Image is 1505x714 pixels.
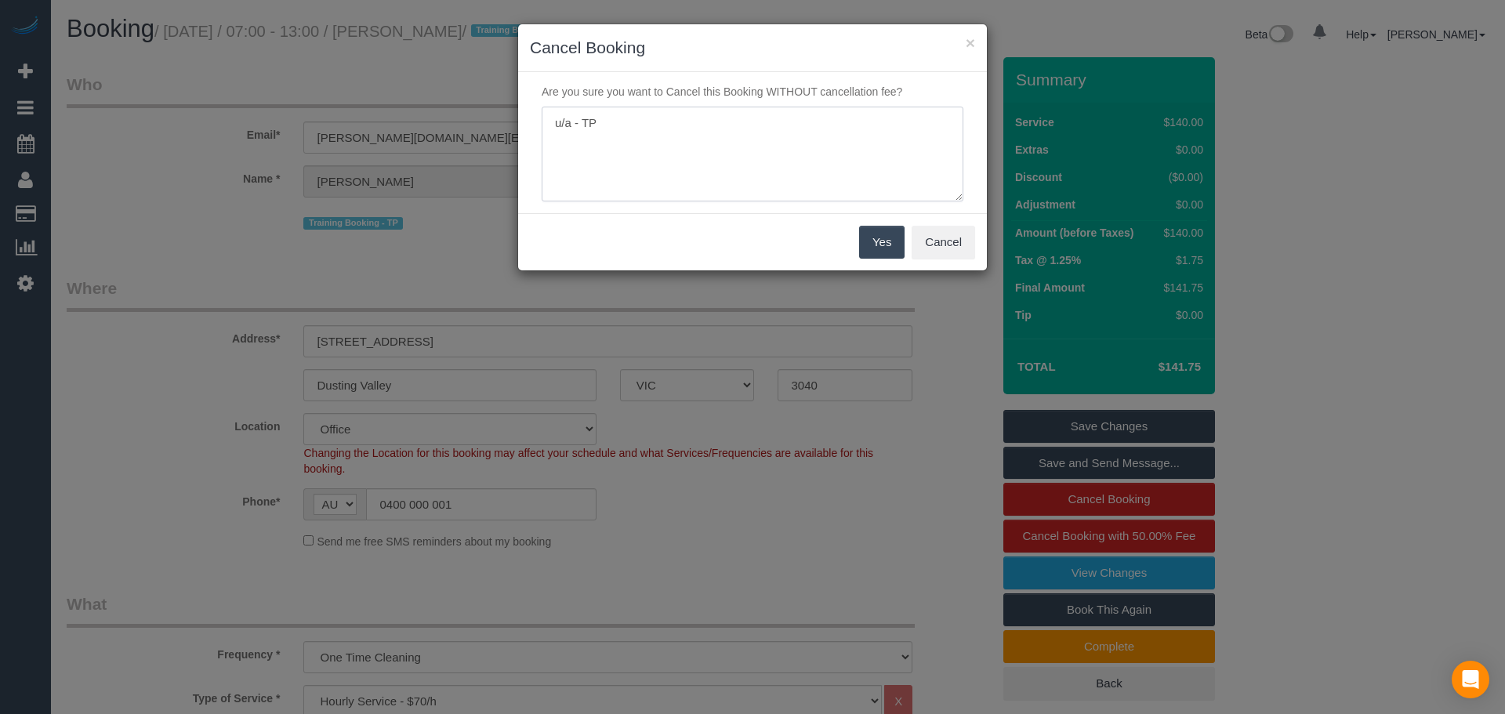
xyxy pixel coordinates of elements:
button: × [966,34,975,51]
button: Cancel [912,226,975,259]
sui-modal: Cancel Booking [518,24,987,270]
p: Are you sure you want to Cancel this Booking WITHOUT cancellation fee? [530,84,975,100]
div: Open Intercom Messenger [1452,661,1489,698]
button: Yes [859,226,905,259]
h3: Cancel Booking [530,36,975,60]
